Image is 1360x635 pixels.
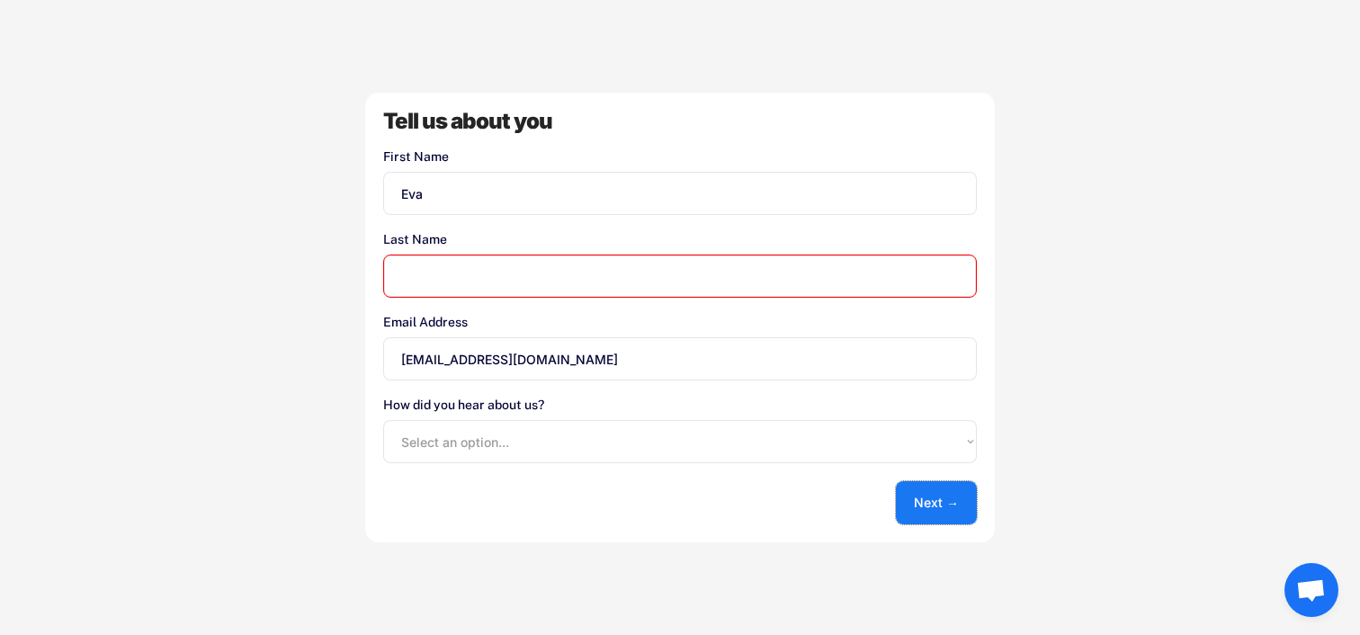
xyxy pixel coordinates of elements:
div: Tell us about you [383,111,977,132]
div: First Name [383,150,977,163]
div: How did you hear about us? [383,398,977,411]
div: Open chat [1284,563,1338,617]
input: Your email address [383,337,977,380]
div: Last Name [383,233,977,246]
button: Next → [896,481,977,524]
div: Email Address [383,316,977,328]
